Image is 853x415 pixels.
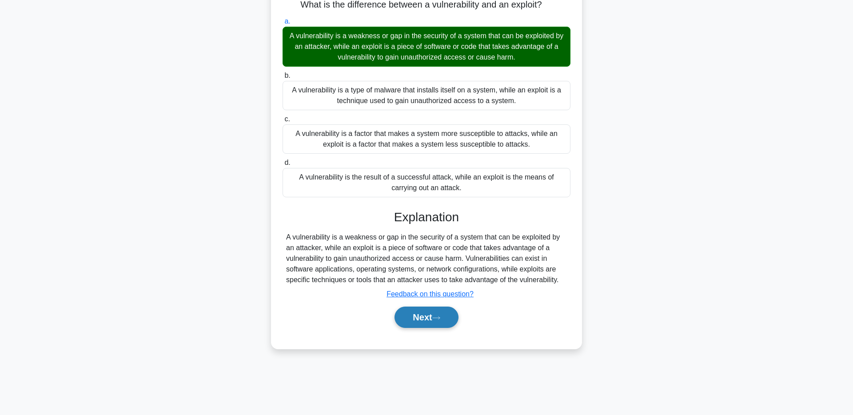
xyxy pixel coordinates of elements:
[387,290,474,298] a: Feedback on this question?
[283,27,570,67] div: A vulnerability is a weakness or gap in the security of a system that can be exploited by an atta...
[284,159,290,166] span: d.
[283,81,570,110] div: A vulnerability is a type of malware that installs itself on a system, while an exploit is a tech...
[395,307,458,328] button: Next
[288,210,565,225] h3: Explanation
[284,72,290,79] span: b.
[283,124,570,154] div: A vulnerability is a factor that makes a system more susceptible to attacks, while an exploit is ...
[284,115,290,123] span: c.
[283,168,570,197] div: A vulnerability is the result of a successful attack, while an exploit is the means of carrying o...
[286,232,567,285] div: A vulnerability is a weakness or gap in the security of a system that can be exploited by an atta...
[284,17,290,25] span: a.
